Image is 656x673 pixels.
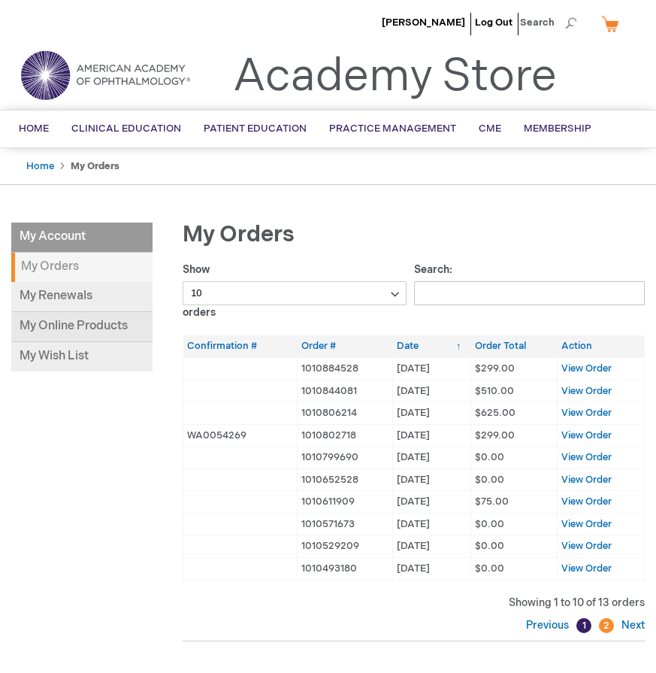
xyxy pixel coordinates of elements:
[475,429,515,441] span: $299.00
[11,342,153,371] a: My Wish List
[11,282,153,312] a: My Renewals
[414,263,645,299] label: Search:
[561,429,612,441] a: View Order
[393,335,471,357] th: Date: activate to sort column ascending
[298,535,393,558] td: 1010529209
[475,540,504,552] span: $0.00
[475,496,509,508] span: $75.00
[393,513,471,535] td: [DATE]
[183,281,407,305] select: Showorders
[298,424,393,447] td: 1010802718
[526,619,573,632] a: Previous
[298,357,393,380] td: 1010884528
[233,50,557,104] a: Academy Store
[576,618,591,633] a: 1
[298,380,393,402] td: 1010844081
[298,513,393,535] td: 1010571673
[393,402,471,425] td: [DATE]
[298,491,393,514] td: 1010611909
[520,8,577,38] span: Search
[393,468,471,491] td: [DATE]
[183,424,298,447] td: WA0054269
[475,362,515,374] span: $299.00
[393,380,471,402] td: [DATE]
[183,263,407,319] label: Show orders
[561,562,612,574] a: View Order
[298,558,393,581] td: 1010493180
[183,335,298,357] th: Confirmation #: activate to sort column ascending
[414,281,645,305] input: Search:
[298,468,393,491] td: 1010652528
[524,123,591,135] span: Membership
[298,402,393,425] td: 1010806214
[26,160,54,172] a: Home
[298,335,393,357] th: Order #: activate to sort column ascending
[11,312,153,342] a: My Online Products
[561,362,612,374] a: View Order
[393,424,471,447] td: [DATE]
[475,451,504,463] span: $0.00
[479,123,501,135] span: CME
[19,123,49,135] span: Home
[558,335,645,357] th: Action: activate to sort column ascending
[475,518,504,530] span: $0.00
[561,407,612,419] a: View Order
[475,17,512,29] a: Log Out
[393,357,471,380] td: [DATE]
[475,385,514,397] span: $510.00
[471,335,558,357] th: Order Total: activate to sort column ascending
[561,474,612,486] a: View Order
[561,451,612,463] a: View Order
[561,496,612,508] a: View Order
[71,160,119,172] strong: My Orders
[298,447,393,469] td: 1010799690
[475,407,515,419] span: $625.00
[393,491,471,514] td: [DATE]
[393,447,471,469] td: [DATE]
[561,540,612,552] a: View Order
[475,562,504,574] span: $0.00
[11,253,153,282] strong: My Orders
[561,385,612,397] a: View Order
[183,596,645,611] div: Showing 1 to 10 of 13 orders
[393,535,471,558] td: [DATE]
[618,619,645,632] a: Next
[475,474,504,486] span: $0.00
[393,558,471,581] td: [DATE]
[561,518,612,530] a: View Order
[599,618,614,633] a: 2
[183,221,295,248] span: My Orders
[382,17,465,29] a: [PERSON_NAME]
